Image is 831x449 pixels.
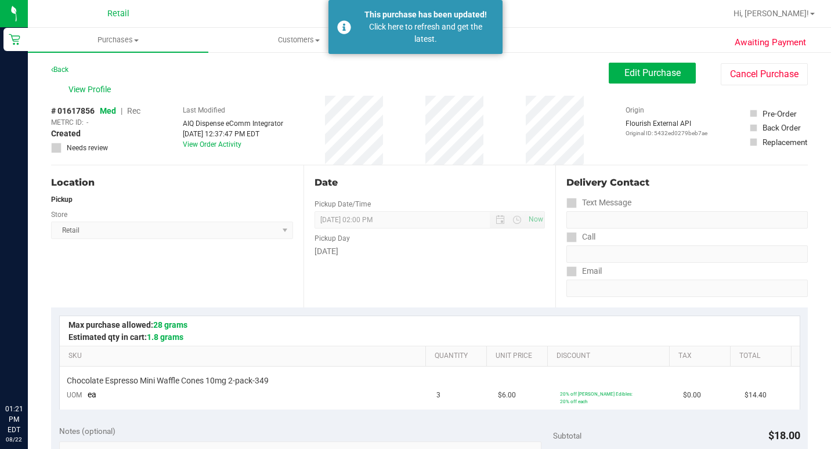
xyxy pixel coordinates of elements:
label: Store [51,209,67,220]
label: Pickup Day [315,233,350,244]
span: UOM [67,391,82,399]
span: Subtotal [553,431,581,440]
span: View Profile [68,84,115,96]
span: Awaiting Payment [735,36,806,49]
strong: Pickup [51,195,73,204]
div: Back Order [763,122,801,133]
span: Rec [127,106,140,115]
span: Max purchase allowed: [68,320,187,329]
span: | [121,106,122,115]
label: Pickup Date/Time [315,199,371,209]
span: Retail [107,9,129,19]
span: Edit Purchase [624,67,681,78]
input: Format: (999) 999-9999 [566,245,808,263]
iframe: Resource center [12,356,46,391]
button: Cancel Purchase [721,63,808,85]
a: Discount [557,352,664,361]
a: Customers [208,28,389,52]
div: Date [315,176,545,190]
span: $0.00 [683,390,701,401]
div: Click here to refresh and get the latest. [357,21,494,45]
label: Last Modified [183,105,225,115]
span: Created [51,128,81,140]
div: [DATE] 12:37:47 PM EDT [183,129,283,139]
span: 1.8 grams [147,332,183,342]
span: 28 grams [153,320,187,329]
label: Text Message [566,194,631,211]
p: 01:21 PM EDT [5,404,23,435]
label: Origin [626,105,644,115]
span: Chocolate Espresso Mini Waffle Cones 10mg 2-pack-349 [67,375,269,386]
inline-svg: Retail [9,34,20,45]
span: ea [88,390,96,399]
span: Med [100,106,116,115]
span: Estimated qty in cart: [68,332,183,342]
span: METRC ID: [51,117,84,128]
p: Original ID: 5432ed0279beb7ae [626,129,707,137]
button: Edit Purchase [609,63,696,84]
span: $6.00 [498,390,516,401]
div: Pre-Order [763,108,797,120]
a: Total [739,352,786,361]
label: Email [566,263,602,280]
a: Back [51,66,68,74]
span: 3 [436,390,440,401]
a: Unit Price [496,352,543,361]
a: Quantity [435,352,482,361]
span: 20% off [PERSON_NAME] Edibles: 20% off each [560,391,633,404]
span: $14.40 [745,390,767,401]
a: Purchases [28,28,208,52]
div: AIQ Dispense eComm Integrator [183,118,283,129]
span: # 01617856 [51,105,95,117]
span: - [86,117,88,128]
div: [DATE] [315,245,545,258]
a: Tax [678,352,725,361]
div: Flourish External API [626,118,707,137]
span: Customers [209,35,388,45]
span: Notes (optional) [59,426,115,436]
div: This purchase has been updated! [357,9,494,21]
div: Replacement [763,136,807,148]
span: $18.00 [768,429,800,441]
a: SKU [68,352,421,361]
div: Location [51,176,293,190]
a: View Order Activity [183,140,241,149]
p: 08/22 [5,435,23,444]
span: Purchases [28,35,208,45]
span: Hi, [PERSON_NAME]! [734,9,809,18]
label: Call [566,229,595,245]
input: Format: (999) 999-9999 [566,211,808,229]
span: Needs review [67,143,108,153]
div: Delivery Contact [566,176,808,190]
